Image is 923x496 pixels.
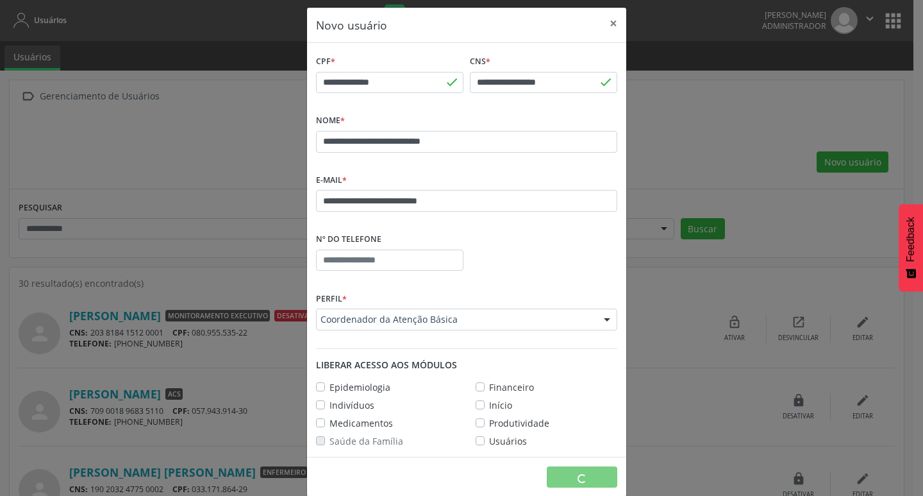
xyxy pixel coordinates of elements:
[470,52,490,72] label: CNS
[316,171,347,191] label: E-mail
[320,313,591,326] span: Coordenador da Atenção Básica
[489,416,549,430] label: Produtividade
[329,416,393,430] label: Medicamentos
[316,230,381,250] label: Nº do Telefone
[329,381,390,394] label: Epidemiologia
[316,52,335,72] label: CPF
[899,204,923,291] button: Feedback - Mostrar pesquisa
[599,75,613,89] span: done
[601,8,626,39] button: Close
[316,17,387,33] h5: Novo usuário
[316,289,347,309] label: Perfil
[489,398,512,412] label: Início
[329,434,403,448] label: Saúde da Família
[329,398,374,412] label: Indivíduos
[905,217,917,262] span: Feedback
[316,111,345,131] label: Nome
[316,358,617,372] div: Liberar acesso aos módulos
[445,75,459,89] span: done
[489,381,534,394] label: Financeiro
[489,434,527,448] label: Usuários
